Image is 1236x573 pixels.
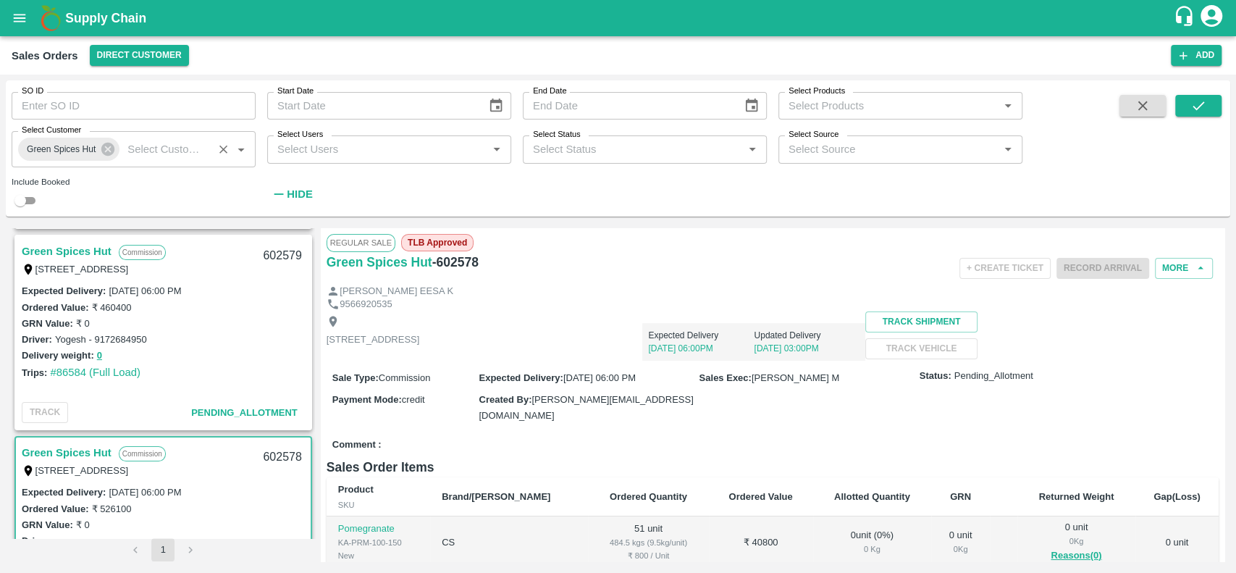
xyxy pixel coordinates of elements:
[600,549,697,562] div: ₹ 800 / Unit
[277,129,323,141] label: Select Users
[76,519,90,530] label: ₹ 0
[55,334,147,345] label: Yogesh - 9172684950
[754,342,859,355] p: [DATE] 03:00PM
[527,140,739,159] input: Select Status
[18,142,104,157] span: Green Spices Hut
[122,538,204,561] nav: pagination navigation
[999,96,1017,115] button: Open
[22,503,88,514] label: Ordered Value:
[789,85,845,97] label: Select Products
[1155,258,1213,279] button: More
[332,394,402,405] label: Payment Mode :
[789,129,838,141] label: Select Source
[783,140,994,159] input: Select Source
[327,252,432,272] a: Green Spices Hut
[22,334,52,345] label: Driver:
[1029,521,1124,564] div: 0 unit
[754,329,859,342] p: Updated Delivery
[151,538,175,561] button: page 1
[327,457,1219,477] h6: Sales Order Items
[18,138,119,161] div: Green Spices Hut
[22,367,47,378] label: Trips:
[109,285,181,296] label: [DATE] 06:00 PM
[825,529,920,556] div: 0 unit ( 0 %)
[340,298,392,311] p: 9566920535
[610,491,687,502] b: Ordered Quantity
[743,140,762,159] button: Open
[119,245,166,260] p: Commission
[22,125,81,136] label: Select Customer
[442,491,550,502] b: Brand/[PERSON_NAME]
[35,264,129,275] label: [STREET_ADDRESS]
[254,239,310,273] div: 602579
[272,140,483,159] input: Select Users
[22,487,106,498] label: Expected Delivery :
[12,92,256,120] input: Enter SO ID
[432,252,479,272] h6: - 602578
[327,333,420,347] p: [STREET_ADDRESS]
[1135,516,1219,569] td: 0 unit
[523,92,732,120] input: End Date
[267,92,476,120] input: Start Date
[943,543,978,556] div: 0 Kg
[825,543,920,556] div: 0 Kg
[588,516,708,569] td: 51 unit
[954,369,1033,383] span: Pending_Allotment
[533,85,566,97] label: End Date
[999,140,1017,159] button: Open
[783,96,994,115] input: Select Products
[191,407,298,418] span: Pending_Allotment
[97,348,102,364] button: 0
[479,394,531,405] label: Created By :
[22,85,43,97] label: SO ID
[563,372,636,383] span: [DATE] 06:00 PM
[76,318,90,329] label: ₹ 0
[50,367,140,378] a: #86584 (Full Load)
[91,302,131,313] label: ₹ 460400
[338,536,419,549] div: KA-PRM-100-150
[752,372,839,383] span: [PERSON_NAME] M
[332,372,379,383] label: Sale Type :
[1198,3,1224,33] div: account of current user
[214,140,233,159] button: Clear
[287,188,312,200] strong: Hide
[22,443,112,462] a: Green Spices Hut
[920,369,951,383] label: Status:
[479,394,693,421] span: [PERSON_NAME][EMAIL_ADDRESS][DOMAIN_NAME]
[65,8,1173,28] a: Supply Chain
[699,372,752,383] label: Sales Exec :
[943,529,978,556] div: 0 unit
[738,92,765,120] button: Choose date
[379,372,431,383] span: Commission
[109,487,181,498] label: [DATE] 06:00 PM
[3,1,36,35] button: open drawer
[950,491,971,502] b: GRN
[267,182,316,206] button: Hide
[327,234,395,251] span: Regular Sale
[340,285,453,298] p: [PERSON_NAME] EESA K
[232,140,251,159] button: Open
[22,302,88,313] label: Ordered Value:
[1153,491,1200,502] b: Gap(Loss)
[402,394,425,405] span: credit
[90,45,189,66] button: Select DC
[533,129,581,141] label: Select Status
[1173,5,1198,31] div: customer-support
[65,11,146,25] b: Supply Chain
[119,446,166,461] p: Commission
[1029,548,1124,564] button: Reasons(0)
[482,92,510,120] button: Choose date
[1056,262,1149,273] span: Please dispatch the trip before ending
[1171,45,1222,66] button: Add
[338,498,419,511] div: SKU
[338,549,419,562] div: New
[22,318,73,329] label: GRN Value:
[729,491,793,502] b: Ordered Value
[122,140,209,159] input: Select Customer
[22,535,52,546] label: Driver:
[332,438,382,452] label: Comment :
[22,285,106,296] label: Expected Delivery :
[648,342,754,355] p: [DATE] 06:00PM
[1029,535,1124,548] div: 0 Kg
